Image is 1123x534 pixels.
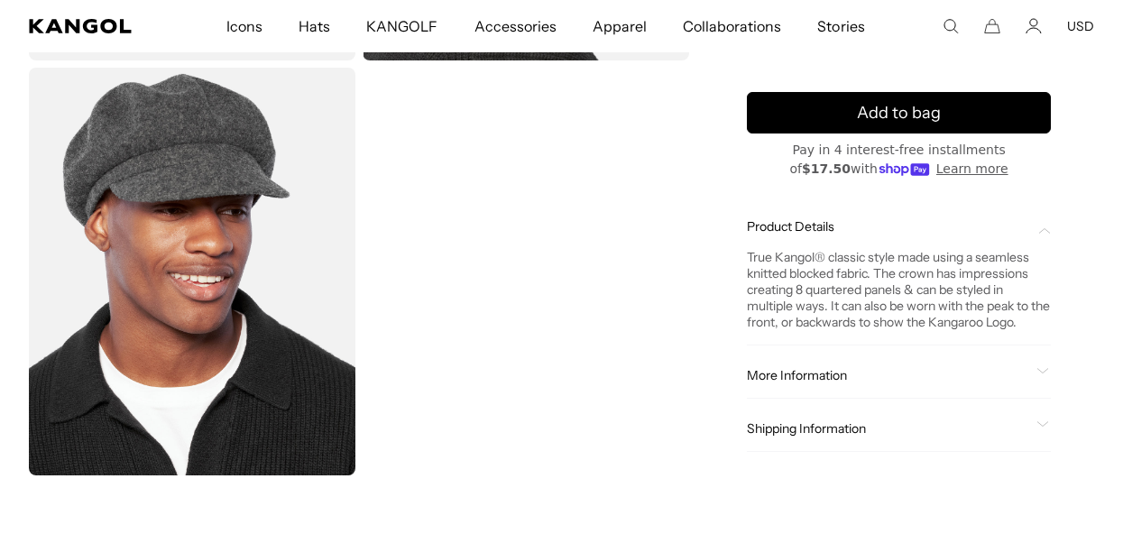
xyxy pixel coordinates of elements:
[747,367,1029,383] span: More Information
[984,18,1000,34] button: Cart
[29,68,355,476] img: dark-flannel
[747,249,1051,330] div: True Kangol® classic style made using a seamless knitted blocked fabric. The crown has impression...
[747,420,1029,437] span: Shipping Information
[857,101,941,125] span: Add to bag
[1067,18,1094,34] button: USD
[747,92,1051,133] button: Add to bag
[1026,18,1042,34] a: Account
[943,18,959,34] summary: Search here
[747,218,1029,235] span: Product Details
[29,19,149,33] a: Kangol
